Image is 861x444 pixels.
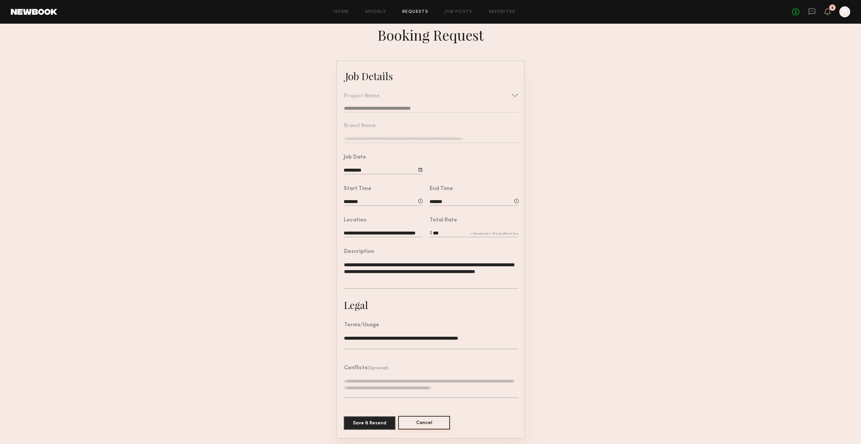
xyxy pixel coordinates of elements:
div: Legal [344,298,368,312]
div: Booking Request [378,25,484,44]
button: Save & Resend [344,416,395,430]
div: Total Rate [430,218,457,223]
header: Conflicts [344,366,388,371]
button: Cancel [398,416,450,429]
div: Job Details [345,69,393,83]
div: Terms/Usage [344,323,379,328]
a: Home [334,10,349,14]
a: Favorites [489,10,516,14]
a: Models [365,10,386,14]
div: Start Time [344,186,371,192]
a: Job Posts [445,10,473,14]
div: End Time [430,186,453,192]
a: Requests [402,10,428,14]
div: Job Date [344,155,366,160]
div: 6 [831,6,834,10]
div: Description [344,249,374,255]
div: Location [344,218,366,223]
a: N [839,6,850,17]
span: (Optional) [367,366,388,370]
